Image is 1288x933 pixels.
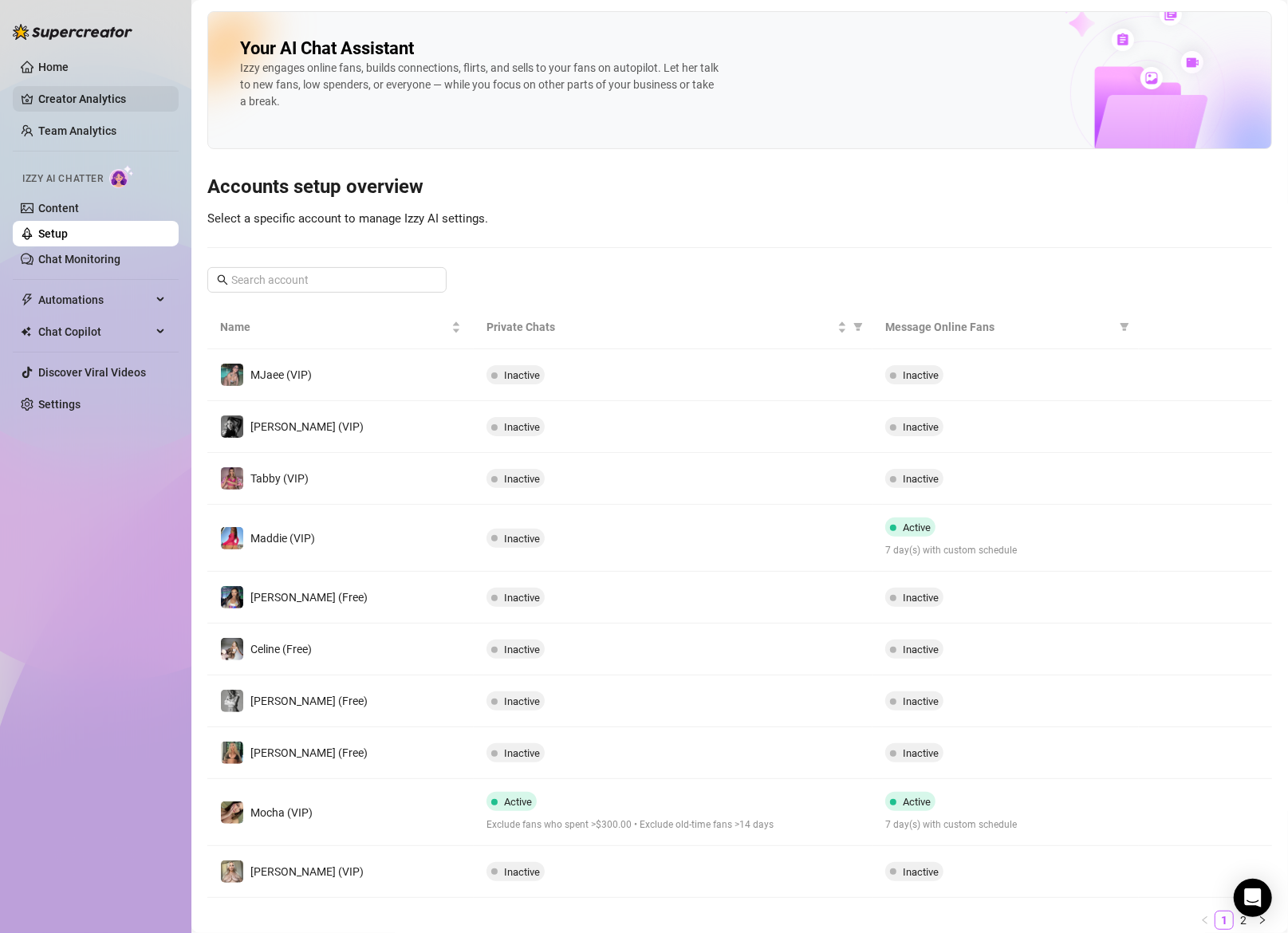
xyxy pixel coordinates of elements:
span: Inactive [504,592,540,604]
span: Inactive [903,421,939,433]
span: Izzy AI Chatter [22,171,103,187]
span: 7 day(s) with custom schedule [885,543,1126,558]
span: 7 day(s) with custom schedule [885,817,1126,833]
h2: Your AI Chat Assistant [240,37,414,60]
img: AI Chatter [109,165,134,188]
span: Mocha (VIP) [250,806,313,819]
span: Inactive [903,473,939,485]
span: filter [850,315,866,339]
span: Chat Copilot [38,319,152,344]
span: Inactive [504,747,540,759]
span: Inactive [903,866,939,878]
span: Inactive [504,533,540,545]
a: Home [38,61,69,73]
span: MJaee (VIP) [250,368,312,381]
span: [PERSON_NAME] (Free) [250,746,368,759]
span: Inactive [504,644,540,655]
img: logo-BBDzfeDw.svg [13,24,132,40]
span: Inactive [903,644,939,655]
a: Setup [38,227,68,240]
a: Content [38,202,79,215]
span: [PERSON_NAME] (VIP) [250,865,364,878]
div: Open Intercom Messenger [1234,879,1272,917]
a: Team Analytics [38,124,116,137]
span: Inactive [903,695,939,707]
span: Automations [38,287,152,313]
span: Tabby (VIP) [250,472,309,485]
span: Active [903,796,931,808]
span: [PERSON_NAME] (VIP) [250,420,364,433]
span: Private Chats [486,318,835,336]
img: Celine (Free) [221,638,243,660]
span: Inactive [903,369,939,381]
span: Inactive [903,592,939,604]
img: Tabby (VIP) [221,467,243,490]
span: left [1200,915,1210,925]
img: Mocha (VIP) [221,801,243,824]
li: Previous Page [1195,911,1215,930]
span: right [1258,915,1267,925]
span: Inactive [504,866,540,878]
li: Next Page [1253,911,1272,930]
a: Chat Monitoring [38,253,120,266]
a: Settings [38,398,81,411]
img: Ellie (VIP) [221,860,243,883]
a: 2 [1235,911,1252,929]
span: filter [1117,315,1132,339]
span: [PERSON_NAME] (Free) [250,591,368,604]
img: Maddie (VIP) [221,527,243,549]
a: Discover Viral Videos [38,366,146,379]
img: Chat Copilot [21,326,31,337]
span: search [217,274,228,285]
span: filter [853,322,863,332]
span: Inactive [903,747,939,759]
button: right [1253,911,1272,930]
span: Name [220,318,448,336]
span: thunderbolt [21,293,33,306]
img: Kennedy (Free) [221,690,243,712]
li: 2 [1234,911,1253,930]
img: Maddie (Free) [221,586,243,608]
span: filter [1120,322,1129,332]
a: Creator Analytics [38,86,166,112]
span: Exclude fans who spent >$300.00 • Exclude old-time fans >14 days [486,817,861,833]
span: Inactive [504,369,540,381]
span: Select a specific account to manage Izzy AI settings. [207,211,488,226]
a: 1 [1215,911,1233,929]
img: MJaee (VIP) [221,364,243,386]
span: Active [504,796,532,808]
input: Search account [231,271,424,289]
button: left [1195,911,1215,930]
span: Celine (Free) [250,643,312,655]
span: Active [903,522,931,533]
span: Maddie (VIP) [250,532,315,545]
th: Private Chats [474,305,873,349]
span: Inactive [504,421,540,433]
span: [PERSON_NAME] (Free) [250,695,368,707]
span: Inactive [504,473,540,485]
img: Kennedy (VIP) [221,415,243,438]
span: Message Online Fans [885,318,1113,336]
h3: Accounts setup overview [207,175,1272,200]
th: Name [207,305,474,349]
span: Inactive [504,695,540,707]
div: Izzy engages online fans, builds connections, flirts, and sells to your fans on autopilot. Let he... [240,60,719,110]
li: 1 [1215,911,1234,930]
img: Ellie (Free) [221,742,243,764]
